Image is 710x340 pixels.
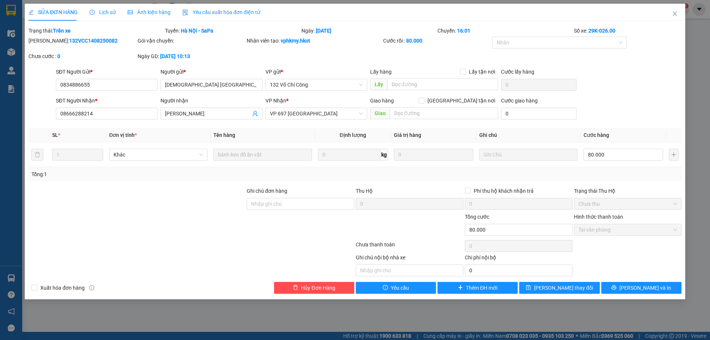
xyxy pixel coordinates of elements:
[578,198,677,209] span: Chưa thu
[573,27,682,35] div: Số xe:
[181,28,213,34] b: Hà Nội - SaPa
[370,69,392,75] span: Lấy hàng
[672,11,678,17] span: close
[266,68,367,76] div: VP gửi
[109,132,137,138] span: Đơn vị tính
[138,52,245,60] div: Ngày GD:
[247,188,287,194] label: Ghi chú đơn hàng
[56,68,158,76] div: SĐT Người Gửi
[457,28,470,34] b: 16:01
[619,284,671,292] span: [PERSON_NAME] và In
[370,107,390,119] span: Giao
[182,10,188,16] img: icon
[611,285,616,291] span: printer
[383,37,491,45] div: Cước rồi :
[138,37,245,45] div: Gói vận chuyển:
[160,97,262,105] div: Người nhận
[437,27,573,35] div: Chuyến:
[665,4,685,24] button: Close
[270,79,363,90] span: 132 Võ Chí Công
[387,78,498,90] input: Dọc đường
[52,132,58,138] span: SL
[274,282,354,294] button: deleteHủy Đơn Hàng
[391,284,409,292] span: Yêu cầu
[160,53,190,59] b: [DATE] 10:13
[355,240,464,253] div: Chưa thanh toán
[28,27,164,35] div: Trạng thái:
[394,132,421,138] span: Giá trị hàng
[370,78,387,90] span: Lấy
[479,149,578,161] input: Ghi Chú
[89,285,94,290] span: info-circle
[247,198,354,210] input: Ghi chú đơn hàng
[501,79,577,91] input: Cước lấy hàng
[534,284,593,292] span: [PERSON_NAME] thay đổi
[390,107,498,119] input: Dọc đường
[526,285,531,291] span: save
[89,9,116,15] span: Lịch sử
[588,28,615,34] b: 29K-026.00
[501,98,538,104] label: Cước giao hàng
[31,170,274,178] div: Tổng: 1
[247,37,382,45] div: Nhân viên tạo:
[356,188,373,194] span: Thu Hộ
[601,282,682,294] button: printer[PERSON_NAME] và In
[316,28,331,34] b: [DATE]
[356,282,436,294] button: exclamation-circleYêu cầu
[160,68,262,76] div: Người gửi
[437,282,518,294] button: plusThêm ĐH mới
[578,224,677,235] span: Tại văn phòng
[281,38,310,44] b: vphkmy.hkot
[128,10,133,15] span: picture
[114,149,203,160] span: Khác
[57,53,60,59] b: 0
[383,285,388,291] span: exclamation-circle
[501,69,534,75] label: Cước lấy hàng
[356,253,463,265] div: Ghi chú nội bộ nhà xe
[266,98,286,104] span: VP Nhận
[471,187,537,195] span: Phí thu hộ khách nhận trả
[425,97,498,105] span: [GEOGRAPHIC_DATA] tận nơi
[458,285,463,291] span: plus
[270,108,363,119] span: VP 697 Điện Biên Phủ
[293,285,298,291] span: delete
[213,149,312,161] input: VD: Bàn, Ghế
[465,214,489,220] span: Tổng cước
[574,214,623,220] label: Hình thức thanh toán
[466,68,498,76] span: Lấy tận nơi
[69,38,118,44] b: 132VCC1408250082
[37,284,88,292] span: Xuất hóa đơn hàng
[370,98,394,104] span: Giao hàng
[53,28,71,34] b: Trên xe
[501,108,577,119] input: Cước giao hàng
[519,282,599,294] button: save[PERSON_NAME] thay đổi
[465,253,572,265] div: Chi phí nội bộ
[669,149,679,161] button: plus
[28,9,78,15] span: SỬA ĐƠN HÀNG
[28,52,136,60] div: Chưa cước :
[213,132,235,138] span: Tên hàng
[340,132,366,138] span: Định lượng
[28,10,34,15] span: edit
[164,27,301,35] div: Tuyến:
[301,284,335,292] span: Hủy Đơn Hàng
[381,149,388,161] span: kg
[128,9,170,15] span: Ảnh kiện hàng
[182,9,260,15] span: Yêu cầu xuất hóa đơn điện tử
[476,128,581,142] th: Ghi chú
[301,27,437,35] div: Ngày:
[584,132,609,138] span: Cước hàng
[28,37,136,45] div: [PERSON_NAME]:
[394,149,473,161] input: 0
[466,284,497,292] span: Thêm ĐH mới
[574,187,682,195] div: Trạng thái Thu Hộ
[406,38,422,44] b: 80.000
[356,265,463,276] input: Nhập ghi chú
[56,97,158,105] div: SĐT Người Nhận
[252,111,258,117] span: user-add
[89,10,95,15] span: clock-circle
[31,149,43,161] button: delete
